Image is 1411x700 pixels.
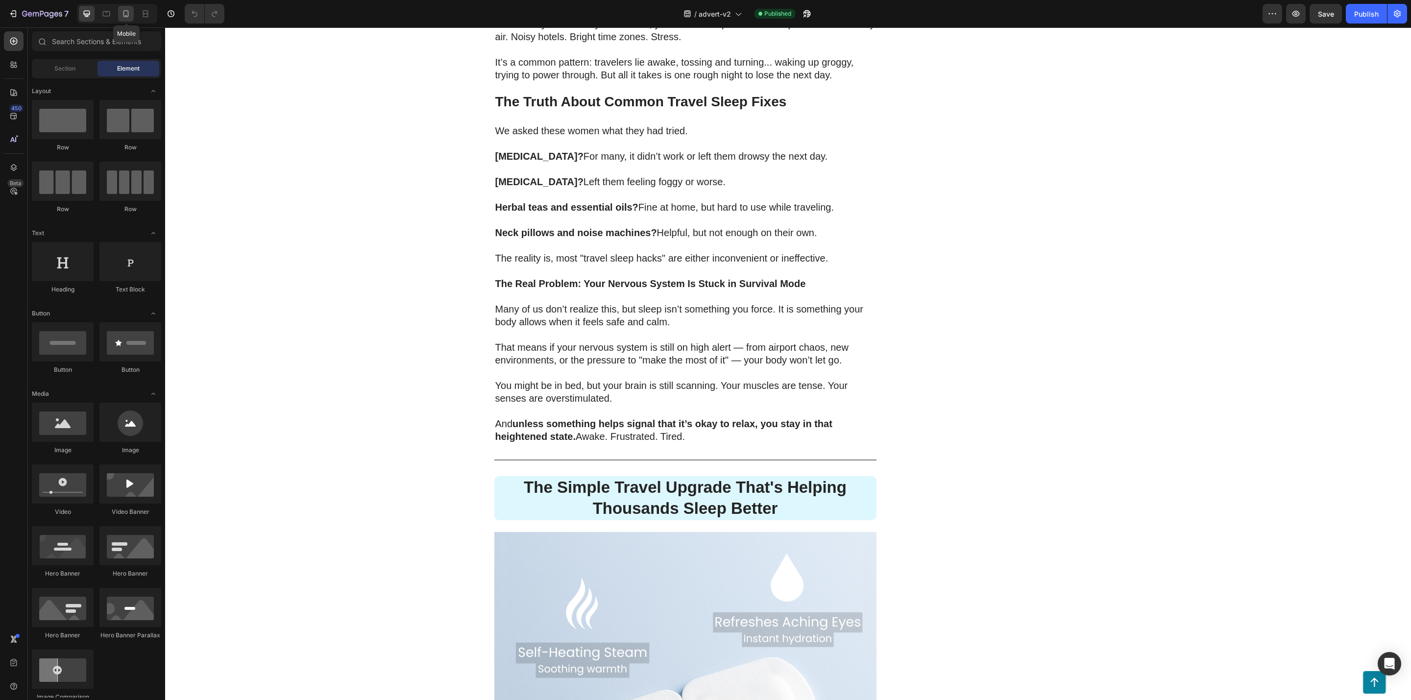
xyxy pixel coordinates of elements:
[1346,4,1387,24] button: Publish
[329,449,711,493] h2: The Simple Travel Upgrade That's Helping Thousands Sleep Better
[699,9,731,19] span: advert-v2
[99,569,161,578] div: Hero Banner
[330,251,641,262] strong: The Real Problem: Your Nervous System Is Stuck in Survival Mode
[117,64,140,73] span: Element
[99,631,161,640] div: Hero Banner Parallax
[146,306,161,321] span: Toggle open
[1318,10,1334,18] span: Save
[32,569,94,578] div: Hero Banner
[330,200,492,211] strong: Neck pillows and noise machines?
[146,83,161,99] span: Toggle open
[1354,9,1379,19] div: Publish
[9,104,24,112] div: 450
[1378,652,1401,676] div: Open Intercom Messenger
[330,224,710,237] p: The reality is, most "travel sleep hacks" are either inconvenient or ineffective.
[7,179,24,187] div: Beta
[146,225,161,241] span: Toggle open
[330,97,710,110] p: We asked these women what they had tried.
[99,205,161,214] div: Row
[32,285,94,294] div: Heading
[32,143,94,152] div: Row
[99,285,161,294] div: Text Block
[54,64,75,73] span: Section
[32,365,94,374] div: Button
[330,67,622,82] strong: The Truth About Common Travel Sleep Fixes
[330,314,710,339] p: That means if your nervous system is still on high alert — from airport chaos, new environments, ...
[99,143,161,152] div: Row
[4,4,73,24] button: 7
[99,365,161,374] div: Button
[764,9,791,18] span: Published
[32,229,44,238] span: Text
[330,390,710,415] p: And Awake. Frustrated. Tired.
[330,123,418,134] strong: [MEDICAL_DATA]?
[99,507,161,516] div: Video Banner
[330,149,418,160] strong: [MEDICAL_DATA]?
[1310,4,1342,24] button: Save
[330,391,667,414] strong: unless something helps signal that it’s okay to relax, you stay in that heightened state.
[330,174,473,185] strong: Herbal teas and essential oils?
[330,352,710,377] p: You might be in bed, but your brain is still scanning. Your muscles are tense. Your senses are ov...
[32,31,161,51] input: Search Sections & Elements
[185,4,224,24] div: Undo/Redo
[32,205,94,214] div: Row
[330,148,710,161] p: Left them feeling foggy or worse.
[330,275,710,301] p: Many of us don’t realize this, but sleep isn’t something you force. It is something your body all...
[32,309,50,318] span: Button
[165,27,1411,700] iframe: Design area
[99,446,161,455] div: Image
[32,87,51,96] span: Layout
[694,9,697,19] span: /
[32,389,49,398] span: Media
[32,507,94,516] div: Video
[330,173,710,186] p: Fine at home, but hard to use while traveling.
[32,631,94,640] div: Hero Banner
[330,199,710,212] p: Helpful, but not enough on their own.
[330,122,710,135] p: For many, it didn’t work or left them drowsy the next day.
[32,446,94,455] div: Image
[330,28,710,54] p: It’s a common pattern: travelers lie awake, tossing and turning... waking up groggy, trying to po...
[64,8,69,20] p: 7
[146,386,161,402] span: Toggle open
